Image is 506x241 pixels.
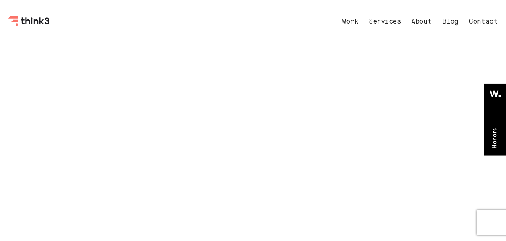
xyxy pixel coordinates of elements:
a: Services [369,19,401,25]
a: Blog [442,19,459,25]
a: Contact [469,19,498,25]
a: Think3 Logo [8,19,50,27]
a: Work [342,19,358,25]
a: About [411,19,432,25]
